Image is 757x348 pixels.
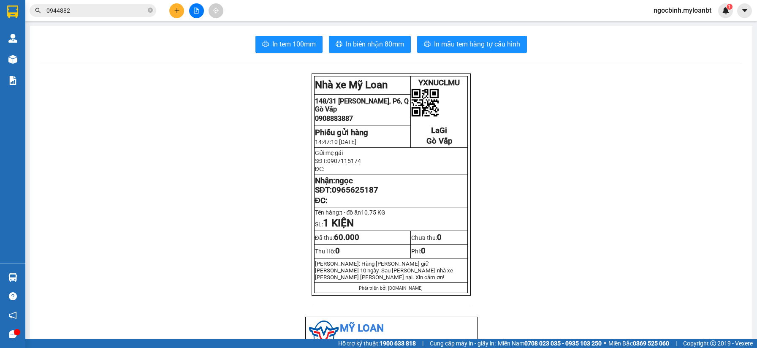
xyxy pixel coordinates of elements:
[346,39,404,49] span: In biên nhận 80mm
[309,321,474,337] li: Mỹ Loan
[72,8,92,17] span: Nhận:
[498,339,602,348] span: Miền Nam
[8,273,17,282] img: warehouse-icon
[8,55,17,64] img: warehouse-icon
[262,41,269,49] span: printer
[72,27,131,39] div: 0965625187
[315,79,388,91] strong: Nhà xe Mỹ Loan
[6,44,68,63] div: 60.000
[722,7,730,14] img: icon-new-feature
[213,8,219,14] span: aim
[411,231,468,245] td: Chưa thu:
[315,114,353,122] span: 0908883887
[411,89,439,117] img: qr-code
[8,34,17,43] img: warehouse-icon
[424,41,431,49] span: printer
[315,261,453,280] span: [PERSON_NAME]: Hàng [PERSON_NAME] giữ [PERSON_NAME] 10 ngày. Sau [PERSON_NAME] nhà xe [PERSON...
[604,342,606,345] span: ⚪️
[359,285,423,291] span: Phát triển bởi [DOMAIN_NAME]
[647,5,718,16] span: ngocbinh.myloanbt
[421,246,426,256] span: 0
[335,176,353,185] span: ngọc
[46,6,146,15] input: Tìm tên, số ĐT hoặc mã đơn
[737,3,752,18] button: caret-down
[326,150,343,156] span: mẹ gái
[437,233,442,242] span: 0
[608,339,669,348] span: Miền Bắc
[741,7,749,14] span: caret-down
[72,17,131,27] div: ngọc
[148,8,153,13] span: close-circle
[8,76,17,85] img: solution-icon
[7,7,66,17] div: LaGi
[431,126,447,135] span: LaGi
[7,8,20,17] span: Gửi:
[7,27,66,39] div: 0907115174
[434,39,520,49] span: In mẫu tem hàng tự cấu hình
[72,7,131,17] div: Gò Vấp
[422,339,423,348] span: |
[315,196,328,205] span: ĐC:
[35,8,41,14] span: search
[315,166,324,172] span: ĐC:
[148,7,153,15] span: close-circle
[334,233,359,242] span: 60.000
[314,231,411,245] td: Đã thu:
[314,245,411,258] td: Thu Hộ:
[315,209,467,216] p: Tên hàng:
[7,5,18,18] img: logo-vxr
[315,128,368,137] strong: Phiếu gửi hàng
[255,36,323,53] button: printerIn tem 100mm
[315,139,356,145] span: 14:47:10 [DATE]
[7,17,66,27] div: mẹ gái
[315,158,361,164] span: SĐT:
[411,245,468,258] td: Phí:
[272,39,316,49] span: In tem 100mm
[336,41,342,49] span: printer
[710,340,716,346] span: copyright
[361,209,385,216] span: 10.75 KG
[338,339,416,348] span: Hỗ trợ kỹ thuật:
[6,44,45,53] span: CƯỚC RỒI :
[430,339,496,348] span: Cung cấp máy in - giấy in:
[193,8,199,14] span: file-add
[335,246,340,256] span: 0
[332,185,378,195] span: 0965625187
[676,339,677,348] span: |
[209,3,223,18] button: aim
[418,78,460,87] span: YXNUCLMU
[315,176,378,195] strong: Nhận: SĐT:
[727,4,733,10] sup: 1
[189,3,204,18] button: file-add
[327,158,361,164] span: 0907115174
[340,209,390,216] span: t - đồ ăn
[728,4,731,10] span: 1
[633,340,669,347] strong: 0369 525 060
[315,150,467,156] p: Gửi:
[315,221,354,228] span: SL:
[329,36,411,53] button: printerIn biên nhận 80mm
[524,340,602,347] strong: 0708 023 035 - 0935 103 250
[9,311,17,319] span: notification
[323,217,329,229] span: 1
[329,217,354,229] strong: KIỆN
[9,292,17,300] span: question-circle
[426,136,452,146] span: Gò Vấp
[380,340,416,347] strong: 1900 633 818
[315,97,409,113] span: 148/31 [PERSON_NAME], P6, Q Gò Vấp
[417,36,527,53] button: printerIn mẫu tem hàng tự cấu hình
[9,330,17,338] span: message
[169,3,184,18] button: plus
[174,8,180,14] span: plus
